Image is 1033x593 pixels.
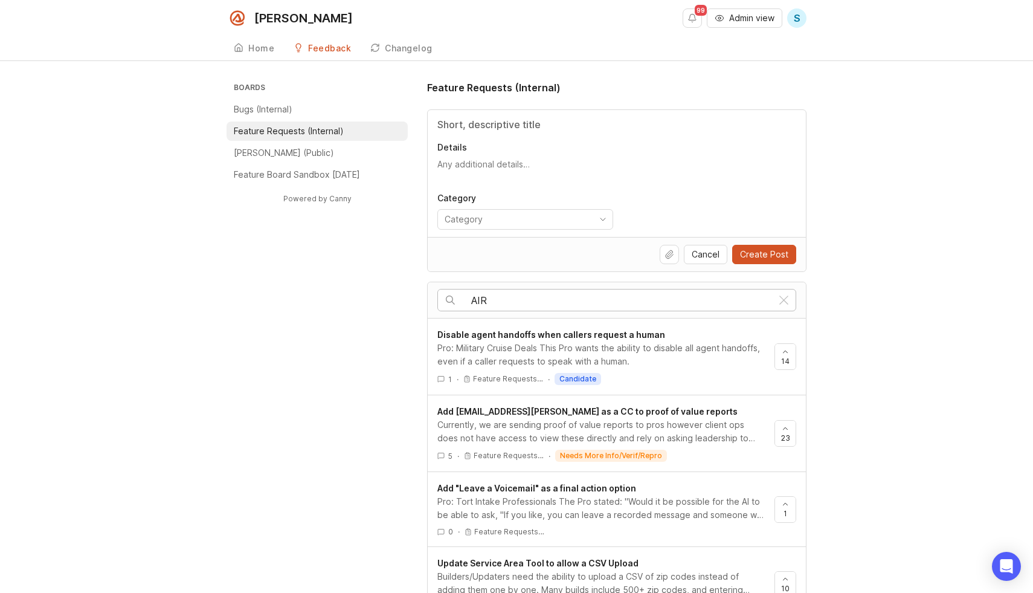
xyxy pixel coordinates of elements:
img: Smith.ai logo [227,7,248,29]
textarea: Details [437,158,796,183]
a: Feature Board Sandbox [DATE] [227,165,408,184]
a: Feature Requests (Internal) [227,122,408,141]
span: Cancel [692,248,719,261]
p: Feature Requests (Internal) [234,125,344,137]
div: Changelog [385,44,433,53]
button: Create Post [732,245,796,264]
p: candidate [559,374,596,384]
span: Create Post [740,248,788,261]
span: Add "Leave a Voicemail" as a final action option [437,483,636,493]
p: Feature Requests… [474,451,544,461]
p: Feature Requests… [473,374,543,384]
button: S [787,8,806,28]
div: Currently, we are sending proof of value reports to pros however client ops does not have access ... [437,418,765,445]
button: Admin view [707,8,782,28]
button: Upload file [660,245,679,264]
div: · [458,527,460,537]
h1: Feature Requests (Internal) [427,80,561,95]
button: 23 [774,420,796,447]
button: 1 [774,496,796,523]
span: 23 [781,433,790,443]
p: [PERSON_NAME] (Public) [234,147,334,159]
span: 14 [781,356,790,366]
div: · [549,451,550,461]
span: S [794,11,800,25]
div: [PERSON_NAME] [254,12,353,24]
p: Bugs (Internal) [234,103,292,115]
button: Cancel [684,245,727,264]
a: Bugs (Internal) [227,100,408,119]
p: Category [437,192,613,204]
a: Disable agent handoffs when callers request a humanPro: Military Cruise Deals This Pro wants the ... [437,328,774,385]
div: · [457,374,459,384]
p: Feature Board Sandbox [DATE] [234,169,360,181]
span: 0 [448,527,453,537]
div: Pro: Military Cruise Deals This Pro wants the ability to disable all agent handoffs, even if a ca... [437,342,765,368]
div: · [548,374,550,384]
span: Disable agent handoffs when callers request a human [437,329,665,340]
p: Details [437,141,796,154]
a: Feedback [286,36,358,61]
a: Add [EMAIL_ADDRESS][PERSON_NAME] as a CC to proof of value reportsCurrently, we are sending proof... [437,405,774,462]
p: Feature Requests… [474,527,544,537]
a: Changelog [363,36,440,61]
div: toggle menu [437,209,613,230]
a: Powered by Canny [282,192,353,206]
button: 14 [774,343,796,370]
span: Add [EMAIL_ADDRESS][PERSON_NAME] as a CC to proof of value reports [437,406,738,416]
span: 1 [784,508,787,519]
input: Title [437,117,796,132]
span: 1 [448,374,452,384]
div: Pro: Tort Intake Professionals The Pro stated: "Would it be possible for the AI to be able to ask... [437,495,765,522]
div: Home [248,44,274,53]
input: Category [445,213,592,226]
p: needs more info/verif/repro [560,451,662,461]
svg: toggle icon [593,215,613,224]
input: Search… [471,294,772,307]
span: Admin view [729,12,774,24]
span: Update Service Area Tool to allow a CSV Upload [437,558,639,568]
button: Notifications [683,8,702,28]
a: [PERSON_NAME] (Public) [227,143,408,163]
div: Open Intercom Messenger [992,552,1021,581]
span: 99 [695,5,707,16]
span: 5 [448,451,452,461]
a: Home [227,36,282,61]
div: Feedback [308,44,351,53]
div: · [457,451,459,461]
h3: Boards [231,80,408,97]
a: Add "Leave a Voicemail" as a final action optionPro: Tort Intake Professionals The Pro stated: "W... [437,482,774,537]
